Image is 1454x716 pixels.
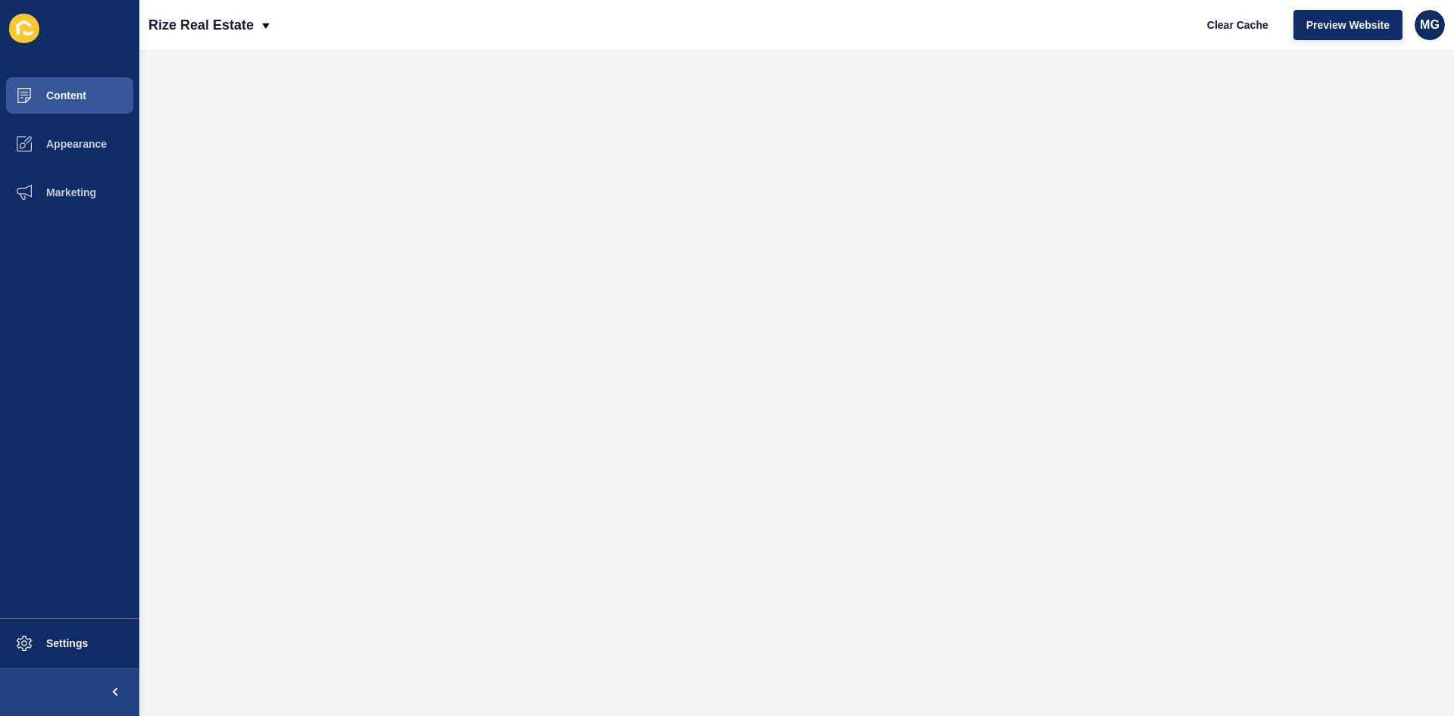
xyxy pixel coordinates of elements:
span: MG [1420,17,1440,33]
span: Clear Cache [1207,17,1268,33]
span: Preview Website [1306,17,1390,33]
button: Clear Cache [1194,10,1281,40]
p: Rize Real Estate [148,6,254,44]
button: Preview Website [1293,10,1403,40]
